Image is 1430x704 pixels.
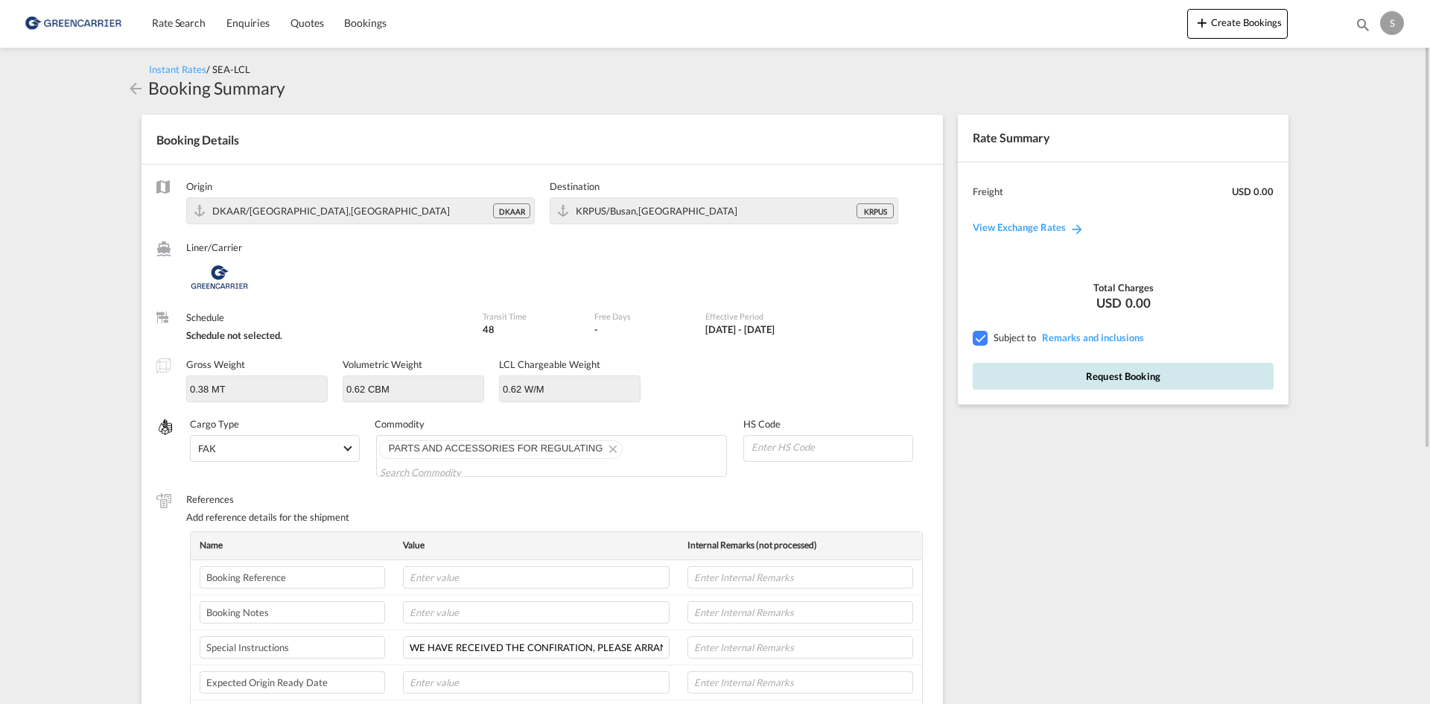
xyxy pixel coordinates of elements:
[958,115,1288,161] div: Rate Summary
[594,311,690,322] label: Free Days
[394,532,679,559] th: Value
[186,329,468,342] div: Schedule not selected.
[973,363,1274,390] button: Request Booking
[687,601,913,624] input: Enter Internal Remarks
[483,323,579,336] div: 48
[403,636,670,659] input: Enter value
[127,76,148,100] div: icon-arrow-left
[958,206,1099,248] a: View Exchange Rates
[1355,16,1371,39] div: icon-magnify
[483,311,579,322] label: Transit Time
[156,241,171,256] md-icon: /assets/icons/custom/liner-aaa8ad.svg
[343,358,422,370] label: Volumetric Weight
[376,435,728,476] md-chips-wrap: Chips container. Use arrow keys to select chips.
[750,436,912,458] input: Enter HS Code
[186,180,535,193] label: Origin
[594,323,598,336] div: -
[212,205,450,217] span: DKAAR/Aarhus,Europe
[403,671,670,694] input: Enter value
[1380,11,1404,35] div: S
[186,311,468,324] label: Schedule
[200,566,385,589] input: Enter label
[550,180,898,193] label: Destination
[857,203,894,218] div: KRPUS
[994,332,1036,343] span: Subject to
[1125,294,1151,312] span: 0.00
[493,203,530,218] div: DKAAR
[186,259,252,296] img: Greencarrier Consolidators
[198,443,216,454] div: FAK
[973,281,1274,294] div: Total Charges
[705,311,839,322] label: Effective Period
[973,185,1003,198] div: Freight
[206,63,250,75] span: / SEA-LCL
[190,435,360,462] md-select: Select Cargo type: FAK
[186,241,468,254] label: Liner/Carrier
[149,63,206,75] span: Instant Rates
[22,7,123,40] img: b0b18ec08afe11efb1d4932555f5f09d.png
[190,417,360,431] label: Cargo Type
[743,417,913,431] label: HS Code
[186,259,468,296] div: Greencarrier Consolidators
[375,417,729,431] label: Commodity
[148,76,285,100] div: Booking Summary
[1187,9,1288,39] button: icon-plus 400-fgCreate Bookings
[1232,185,1274,198] div: USD 0.00
[600,441,622,456] button: Remove PARTS AND ACCESSORIES FOR REGULATING
[191,532,394,559] th: Name
[152,16,206,29] span: Rate Search
[186,492,928,506] label: References
[576,205,737,217] span: KRPUS/Busan,Asia Pacific
[499,358,600,370] label: LCL Chargeable Weight
[226,16,270,29] span: Enquiries
[679,532,922,559] th: Internal Remarks (not processed)
[380,460,516,484] input: Chips input.
[403,566,670,589] input: Enter value
[200,671,385,694] input: Enter label
[687,636,913,659] input: Enter Internal Remarks
[344,16,386,29] span: Bookings
[403,601,670,624] input: Enter value
[200,601,385,624] input: Enter label
[973,294,1274,312] div: USD
[156,133,239,147] span: Booking Details
[127,80,144,98] md-icon: icon-arrow-left
[1070,221,1084,236] md-icon: icon-arrow-right
[1038,332,1144,343] span: REMARKSINCLUSIONS
[705,323,775,336] div: 01 Sep 2025 - 31 Oct 2025
[389,443,603,454] span: PARTS AND ACCESSORIES FOR REGULATING
[687,671,913,694] input: Enter Internal Remarks
[1193,13,1211,31] md-icon: icon-plus 400-fg
[186,358,245,370] label: Gross Weight
[687,566,913,589] input: Enter Internal Remarks
[1355,16,1371,33] md-icon: icon-magnify
[290,16,323,29] span: Quotes
[389,441,606,456] div: PARTS AND ACCESSORIES FOR REGULATING. Press delete to remove this chip.
[186,510,928,524] div: Add reference details for the shipment
[200,636,385,659] input: Enter label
